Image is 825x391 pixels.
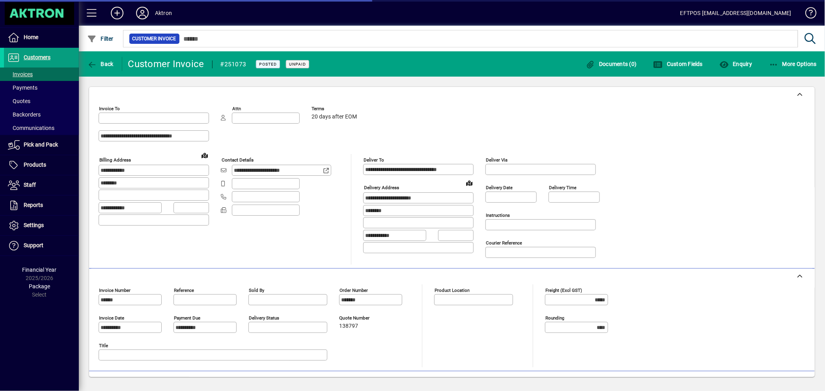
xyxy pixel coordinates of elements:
span: Terms [312,106,359,111]
a: Payments [4,81,79,94]
span: Settings [24,222,44,228]
app-page-header-button: Back [79,57,122,71]
mat-label: Invoice To [99,106,120,111]
mat-label: Freight (excl GST) [545,288,582,293]
div: Customer Invoice [128,58,204,70]
a: Reports [4,195,79,215]
span: Unpaid [289,62,306,67]
mat-label: Reference [174,288,194,293]
button: Profile [130,6,155,20]
mat-label: Deliver To [364,157,384,163]
span: Custom Fields [653,61,703,67]
div: EFTPOS [EMAIL_ADDRESS][DOMAIN_NAME] [680,7,791,19]
button: Filter [85,32,116,46]
button: More Options [767,57,819,71]
a: Invoices [4,68,79,81]
button: Back [85,57,116,71]
span: Filter [87,36,114,42]
span: Staff [24,182,36,188]
span: Home [24,34,38,40]
div: #251073 [220,58,246,71]
span: 138797 [339,323,358,329]
mat-label: Delivery status [249,315,279,321]
span: Reports [24,202,43,208]
a: Pick and Pack [4,135,79,155]
span: Customer Invoice [133,35,176,43]
span: Quote number [339,316,386,321]
a: Settings [4,216,79,235]
a: Quotes [4,94,79,108]
mat-label: Order number [340,288,368,293]
mat-label: Payment due [174,315,200,321]
mat-label: Attn [232,106,241,111]
mat-label: Delivery date [486,185,513,190]
a: View on map [463,177,476,189]
mat-label: Sold by [249,288,264,293]
button: Enquiry [717,57,754,71]
span: Payments [8,85,37,91]
mat-label: Instructions [486,212,510,218]
span: Documents (0) [586,61,637,67]
mat-label: Invoice date [99,315,124,321]
span: Support [24,242,43,248]
span: 20 days after EOM [312,114,357,120]
span: Communications [8,125,54,131]
span: Customers [24,54,50,60]
mat-label: Product location [435,288,470,293]
span: Quotes [8,98,30,104]
span: Package [29,283,50,289]
a: Staff [4,175,79,195]
span: Backorders [8,111,41,118]
mat-label: Deliver via [486,157,508,163]
a: Products [4,155,79,175]
span: Financial Year [22,267,57,273]
a: View on map [198,149,211,162]
button: Documents (0) [584,57,639,71]
span: Invoices [8,71,33,77]
span: More Options [769,61,817,67]
mat-label: Courier Reference [486,240,522,246]
a: Backorders [4,108,79,121]
a: Communications [4,121,79,135]
mat-label: Rounding [545,315,564,321]
span: Enquiry [719,61,752,67]
a: Home [4,28,79,47]
span: Back [87,61,114,67]
mat-label: Title [99,343,108,348]
mat-label: Delivery time [549,185,577,190]
span: Products [24,162,46,168]
mat-label: Invoice number [99,288,131,293]
button: Custom Fields [651,57,705,71]
span: Posted [259,62,277,67]
div: Aktron [155,7,172,19]
button: Add [105,6,130,20]
a: Knowledge Base [799,2,815,27]
a: Support [4,236,79,256]
span: Pick and Pack [24,141,58,148]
